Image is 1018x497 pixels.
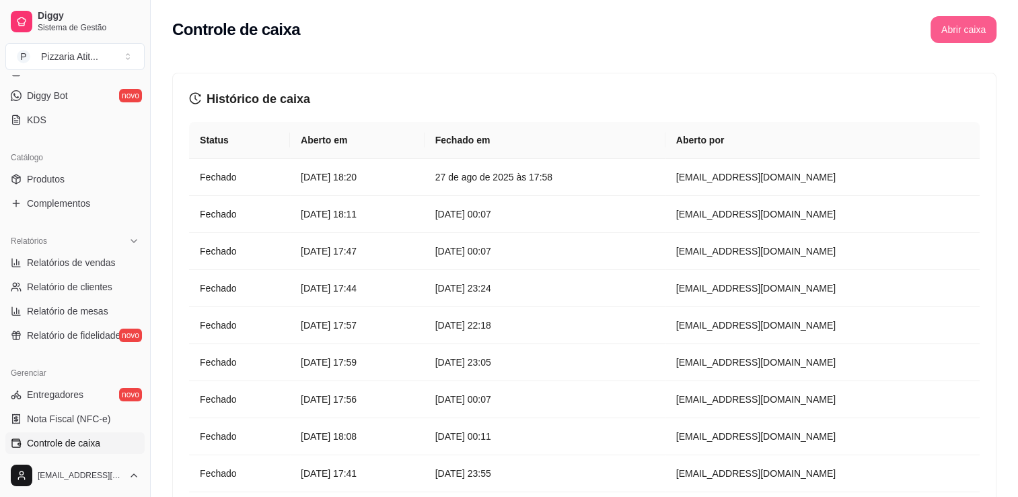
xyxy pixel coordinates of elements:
[435,392,655,407] article: [DATE] 00:07
[17,50,30,63] span: P
[665,344,980,381] td: [EMAIL_ADDRESS][DOMAIN_NAME]
[200,392,279,407] article: Fechado
[27,172,65,186] span: Produtos
[189,92,201,104] span: history
[5,384,145,405] a: Entregadoresnovo
[200,355,279,370] article: Fechado
[172,19,300,40] h2: Controle de caixa
[665,307,980,344] td: [EMAIL_ADDRESS][DOMAIN_NAME]
[5,325,145,346] a: Relatório de fidelidadenovo
[5,408,145,430] a: Nota Fiscal (NFC-e)
[435,170,655,185] article: 27 de ago de 2025 às 17:58
[665,455,980,492] td: [EMAIL_ADDRESS][DOMAIN_NAME]
[301,318,414,333] article: [DATE] 17:57
[665,418,980,455] td: [EMAIL_ADDRESS][DOMAIN_NAME]
[5,168,145,190] a: Produtos
[41,50,98,63] div: Pizzaria Atit ...
[200,466,279,481] article: Fechado
[38,470,123,481] span: [EMAIL_ADDRESS][DOMAIN_NAME]
[665,270,980,307] td: [EMAIL_ADDRESS][DOMAIN_NAME]
[200,281,279,296] article: Fechado
[5,432,145,454] a: Controle de caixa
[200,429,279,444] article: Fechado
[27,113,46,127] span: KDS
[27,329,120,342] span: Relatório de fidelidade
[665,381,980,418] td: [EMAIL_ADDRESS][DOMAIN_NAME]
[11,236,47,246] span: Relatórios
[5,276,145,298] a: Relatório de clientes
[27,256,116,269] span: Relatórios de vendas
[665,159,980,196] td: [EMAIL_ADDRESS][DOMAIN_NAME]
[5,109,145,131] a: KDS
[435,318,655,333] article: [DATE] 22:18
[5,193,145,214] a: Complementos
[435,207,655,222] article: [DATE] 00:07
[200,318,279,333] article: Fechado
[5,85,145,106] a: Diggy Botnovo
[38,22,139,33] span: Sistema de Gestão
[5,147,145,168] div: Catálogo
[5,362,145,384] div: Gerenciar
[301,355,414,370] article: [DATE] 17:59
[27,412,110,426] span: Nota Fiscal (NFC-e)
[5,300,145,322] a: Relatório de mesas
[5,252,145,273] a: Relatórios de vendas
[665,233,980,270] td: [EMAIL_ADDRESS][DOMAIN_NAME]
[435,466,655,481] article: [DATE] 23:55
[5,43,145,70] button: Select a team
[200,244,279,259] article: Fechado
[27,197,90,210] span: Complementos
[290,122,425,159] th: Aberto em
[425,122,665,159] th: Fechado em
[27,304,108,318] span: Relatório de mesas
[435,281,655,296] article: [DATE] 23:24
[301,429,414,444] article: [DATE] 18:08
[200,207,279,222] article: Fechado
[5,5,145,38] a: DiggySistema de Gestão
[665,122,980,159] th: Aberto por
[27,280,112,294] span: Relatório de clientes
[435,355,655,370] article: [DATE] 23:05
[27,436,100,450] span: Controle de caixa
[301,392,414,407] article: [DATE] 17:56
[5,459,145,492] button: [EMAIL_ADDRESS][DOMAIN_NAME]
[301,170,414,185] article: [DATE] 18:20
[301,281,414,296] article: [DATE] 17:44
[301,207,414,222] article: [DATE] 18:11
[931,16,996,43] button: Abrir caixa
[301,466,414,481] article: [DATE] 17:41
[27,89,68,102] span: Diggy Bot
[189,122,290,159] th: Status
[665,196,980,233] td: [EMAIL_ADDRESS][DOMAIN_NAME]
[27,388,83,401] span: Entregadores
[435,244,655,259] article: [DATE] 00:07
[38,10,139,22] span: Diggy
[200,170,279,185] article: Fechado
[301,244,414,259] article: [DATE] 17:47
[189,90,980,108] h3: Histórico de caixa
[435,429,655,444] article: [DATE] 00:11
